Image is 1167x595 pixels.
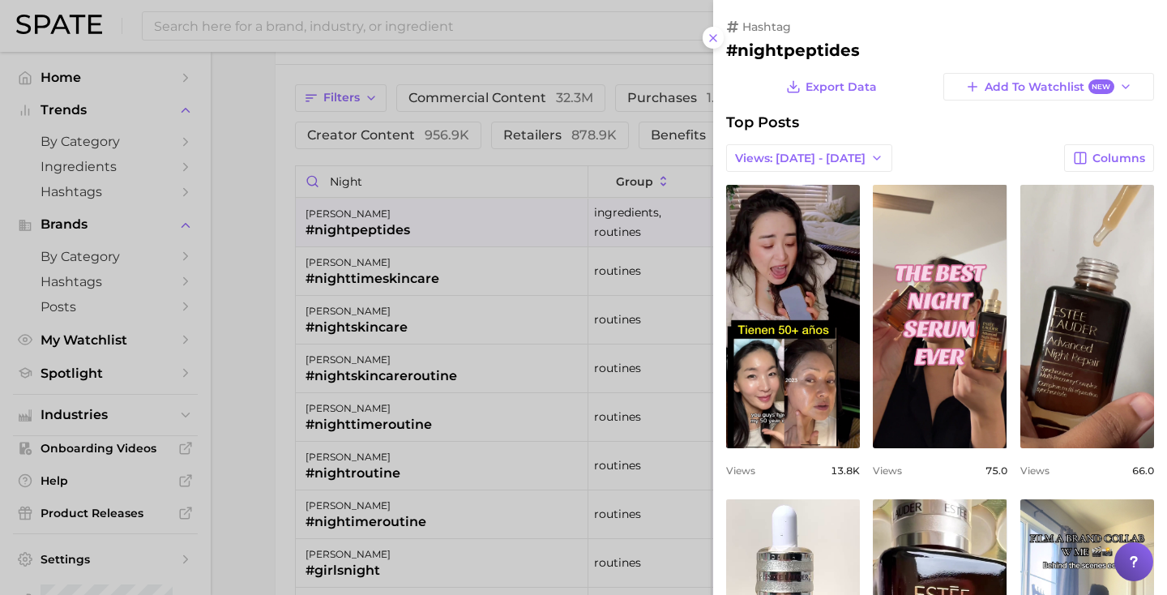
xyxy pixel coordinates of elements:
button: Columns [1064,144,1154,172]
span: 75.0 [985,464,1007,477]
span: Top Posts [726,113,799,131]
button: Export Data [782,73,881,101]
span: Views [1020,464,1049,477]
span: Export Data [806,80,877,94]
span: New [1088,79,1114,95]
button: Views: [DATE] - [DATE] [726,144,892,172]
span: Views [873,464,902,477]
h2: #nightpeptides [726,41,1154,60]
span: Columns [1092,152,1145,165]
span: hashtag [742,19,791,34]
span: Add to Watchlist [985,79,1114,95]
span: Views: [DATE] - [DATE] [735,152,866,165]
span: 13.8k [831,464,860,477]
span: 66.0 [1132,464,1154,477]
button: Add to WatchlistNew [943,73,1154,101]
span: Views [726,464,755,477]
